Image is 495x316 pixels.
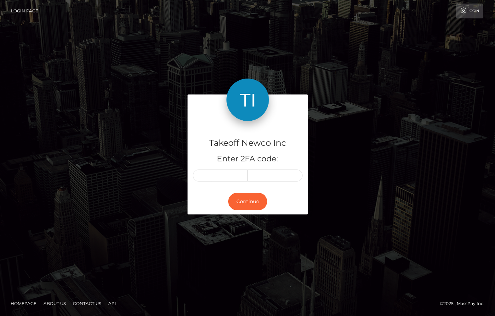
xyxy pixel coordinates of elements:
[456,4,483,18] a: Login
[105,298,119,309] a: API
[228,193,267,210] button: Continue
[11,4,38,18] a: Login Page
[41,298,69,309] a: About Us
[440,300,490,308] div: © 2025 , MassPay Inc.
[8,298,39,309] a: Homepage
[70,298,104,309] a: Contact Us
[193,154,303,165] h5: Enter 2FA code:
[226,79,269,121] img: Takeoff Newco Inc
[193,137,303,149] h4: Takeoff Newco Inc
